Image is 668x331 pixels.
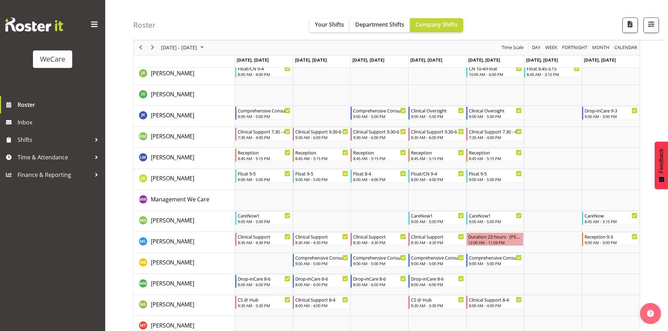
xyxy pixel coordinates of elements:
span: [PERSON_NAME] [151,216,194,224]
div: CareNow1 [238,212,291,219]
div: John Ko"s event - Comprehensive Consult Begin From Wednesday, September 10, 2025 at 9:00:00 AM GM... [351,106,408,120]
a: [PERSON_NAME] [151,69,194,77]
div: Comprehensive Consult [411,254,464,261]
div: Mary Childs"s event - Clinical Support Begin From Wednesday, September 10, 2025 at 8:30:00 AM GMT... [351,233,408,246]
div: 8:00 AM - 6:00 PM [353,282,406,287]
div: Mary Childs"s event - Reception 9-3 Begin From Sunday, September 14, 2025 at 9:00:00 AM GMT+12:00... [582,233,639,246]
div: Liandy Kritzinger"s event - Float 8-4 Begin From Wednesday, September 10, 2025 at 8:00:00 AM GMT+... [351,170,408,183]
button: Department Shifts [350,18,410,32]
div: CS @ Hub [411,296,464,303]
button: Your Shifts [309,18,350,32]
div: Clinical Support 7.30 - 4 [238,128,291,135]
div: WeCare [40,54,65,64]
div: 8:45 AM - 5:15 PM [238,156,291,161]
div: Lainie Montgomery"s event - Reception Begin From Friday, September 12, 2025 at 8:45:00 AM GMT+12:... [466,149,524,162]
div: 9:30 AM - 6:00 PM [295,135,348,140]
div: Mary Childs"s event - Clinical Support Begin From Monday, September 8, 2025 at 8:30:00 AM GMT+12:... [235,233,292,246]
span: [PERSON_NAME] [151,90,194,98]
div: John Ko"s event - Comprehensive Consult Begin From Monday, September 8, 2025 at 9:00:00 AM GMT+12... [235,106,292,120]
span: Management We Care [151,195,209,203]
div: September 08 - 14, 2025 [158,40,208,55]
span: [DATE], [DATE] [352,57,384,63]
button: Time Scale [501,43,525,52]
div: Reception 9-3 [585,233,637,240]
div: 9:00 AM - 3:00 PM [585,113,637,119]
span: Finance & Reporting [18,170,91,180]
div: Comprehensive Consult [295,254,348,261]
div: Jane Arps"s event - Float 8.45-3.15 Begin From Saturday, September 13, 2025 at 8:45:00 AM GMT+12:... [524,64,581,78]
div: Mehreen Sardar"s event - Clinical Support 8-4 Begin From Tuesday, September 9, 2025 at 8:00:00 AM... [293,296,350,309]
a: [PERSON_NAME] [151,237,194,246]
span: Day [531,43,541,52]
div: 8:00 AM - 6:00 PM [295,282,348,287]
div: 9:00 AM - 5:00 PM [469,219,522,224]
div: Liandy Kritzinger"s event - Float 9-5 Begin From Friday, September 12, 2025 at 9:00:00 AM GMT+12:... [466,170,524,183]
div: Mehreen Sardar"s event - CS @ Hub Begin From Thursday, September 11, 2025 at 9:30:00 AM GMT+12:00... [409,296,466,309]
div: Marie-Claire Dickson-Bakker"s event - CareNow Begin From Sunday, September 14, 2025 at 8:45:00 AM... [582,212,639,225]
span: Roster [18,99,102,110]
span: [DATE], [DATE] [468,57,500,63]
div: Clinical Support 8-4 [469,296,522,303]
div: Reception [469,149,522,156]
div: Float 9-5 [238,170,291,177]
td: Kishendri Moodley resource [134,127,235,148]
div: previous period [135,40,147,55]
div: Liandy Kritzinger"s event - Float 9-5 Begin From Monday, September 8, 2025 at 9:00:00 AM GMT+12:0... [235,170,292,183]
span: Week [545,43,558,52]
div: Marie-Claire Dickson-Bakker"s event - CareNow1 Begin From Friday, September 12, 2025 at 9:00:00 A... [466,212,524,225]
div: 8:00 AM - 4:00 PM [353,177,406,182]
div: Lainie Montgomery"s event - Reception Begin From Tuesday, September 9, 2025 at 8:45:00 AM GMT+12:... [293,149,350,162]
div: 8:45 AM - 5:15 PM [295,156,348,161]
div: 9:00 AM - 5:00 PM [238,177,291,182]
div: 10:00 AM - 6:00 PM [469,71,522,77]
td: John Ko resource [134,106,235,127]
div: Reception [411,149,464,156]
div: Clinical Support 9.30-6 [353,128,406,135]
div: Kishendri Moodley"s event - Clinical Support 9.30-6 Begin From Tuesday, September 9, 2025 at 9:30... [293,127,350,141]
a: [PERSON_NAME] [151,174,194,182]
td: Marie-Claire Dickson-Bakker resource [134,211,235,232]
div: Matthew Mckenzie"s event - Drop-inCare 8-6 Begin From Thursday, September 11, 2025 at 8:00:00 AM ... [409,275,466,288]
div: 9:00 AM - 5:00 PM [469,177,522,182]
div: Clinical Support [411,233,464,240]
td: Matthew Mckenzie resource [134,274,235,295]
div: 9:00 AM - 5:00 PM [353,113,406,119]
div: 8:30 AM - 4:30 PM [238,240,291,245]
button: Timeline Month [591,43,611,52]
div: 8:00 AM - 6:00 PM [238,282,291,287]
div: Liandy Kritzinger"s event - Float/CN 9-4 Begin From Thursday, September 11, 2025 at 8:00:00 AM GM... [409,170,466,183]
div: 8:30 AM - 4:30 PM [353,240,406,245]
div: 12:00 AM - 11:59 PM [468,240,522,245]
td: Mehreen Sardar resource [134,295,235,316]
span: [PERSON_NAME] [151,280,194,287]
div: 9:30 AM - 6:00 PM [353,135,406,140]
div: Reception [353,149,406,156]
div: Liandy Kritzinger"s event - Float 9-5 Begin From Tuesday, September 9, 2025 at 9:00:00 AM GMT+12:... [293,170,350,183]
span: Company Shifts [416,21,458,28]
div: Clinical Support [295,233,348,240]
div: Reception [295,149,348,156]
span: [PERSON_NAME] [151,174,194,182]
div: Matthew Brewer"s event - Comprehensive Consult Begin From Friday, September 12, 2025 at 9:00:00 A... [466,254,524,267]
div: Clinical Support 7.30 - 4 [469,128,522,135]
div: Matthew Mckenzie"s event - Drop-inCare 8-6 Begin From Monday, September 8, 2025 at 8:00:00 AM GMT... [235,275,292,288]
div: Comprehensive Consult [353,107,406,114]
div: Drop-inCare 8-6 [411,275,464,282]
h4: Roster [133,21,156,29]
div: Reception [238,149,291,156]
div: CareNow1 [411,212,464,219]
div: Drop-inCare 8-6 [295,275,348,282]
span: Department Shifts [355,21,404,28]
span: [PERSON_NAME] [151,301,194,308]
a: [PERSON_NAME] [151,90,194,98]
div: Lainie Montgomery"s event - Reception Begin From Monday, September 8, 2025 at 8:45:00 AM GMT+12:0... [235,149,292,162]
div: Jane Arps"s event - CN 10-4/Float Begin From Friday, September 12, 2025 at 10:00:00 AM GMT+12:00 ... [466,64,524,78]
div: Matthew Brewer"s event - Comprehensive Consult Begin From Thursday, September 11, 2025 at 9:00:00... [409,254,466,267]
div: 9:00 AM - 5:00 PM [411,113,464,119]
div: Drop-inCare 9-3 [585,107,637,114]
button: Previous [136,43,146,52]
div: Drop-inCare 8-6 [238,275,291,282]
span: Feedback [658,149,664,173]
div: 9:00 AM - 5:00 PM [411,219,464,224]
div: Clinical Oversight [469,107,522,114]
